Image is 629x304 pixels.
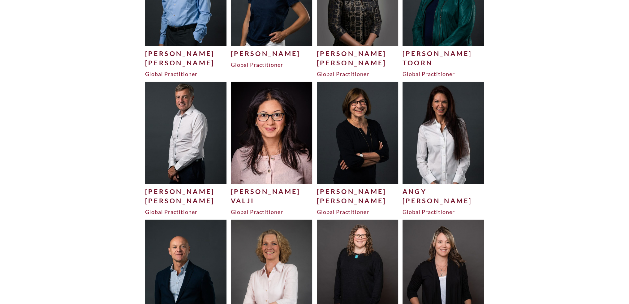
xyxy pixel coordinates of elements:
[403,208,484,216] div: Global Practitioner
[403,49,484,58] div: [PERSON_NAME]
[403,196,484,205] div: [PERSON_NAME]
[403,187,484,196] div: Angy
[145,208,227,216] div: Global Practitioner
[231,208,312,216] div: Global Practitioner
[145,82,227,216] a: [PERSON_NAME][PERSON_NAME]Global Practitioner
[317,82,399,184] img: Susan-W-2-1-500x625.jpg
[231,82,312,184] img: Salima-1-500x625.jpg
[403,82,484,184] img: Angy-W-1-500x625.jpg
[403,70,484,78] div: Global Practitioner
[317,58,399,67] div: [PERSON_NAME]
[231,196,312,205] div: Valji
[145,187,227,196] div: [PERSON_NAME]
[317,208,399,216] div: Global Practitioner
[145,49,227,58] div: [PERSON_NAME]
[145,58,227,67] div: [PERSON_NAME]
[145,70,227,78] div: Global Practitioner
[317,70,399,78] div: Global Practitioner
[231,187,312,196] div: [PERSON_NAME]
[231,61,312,68] div: Global Practitioner
[231,82,312,216] a: [PERSON_NAME]ValjiGlobal Practitioner
[317,82,399,216] a: [PERSON_NAME][PERSON_NAME]Global Practitioner
[145,196,227,205] div: [PERSON_NAME]
[403,58,484,67] div: Toorn
[403,82,484,216] a: Angy[PERSON_NAME]Global Practitioner
[145,82,227,184] img: Jeff-T-500x625.jpg
[317,196,399,205] div: [PERSON_NAME]
[317,49,399,58] div: [PERSON_NAME]
[231,49,312,58] div: [PERSON_NAME]
[317,187,399,196] div: [PERSON_NAME]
